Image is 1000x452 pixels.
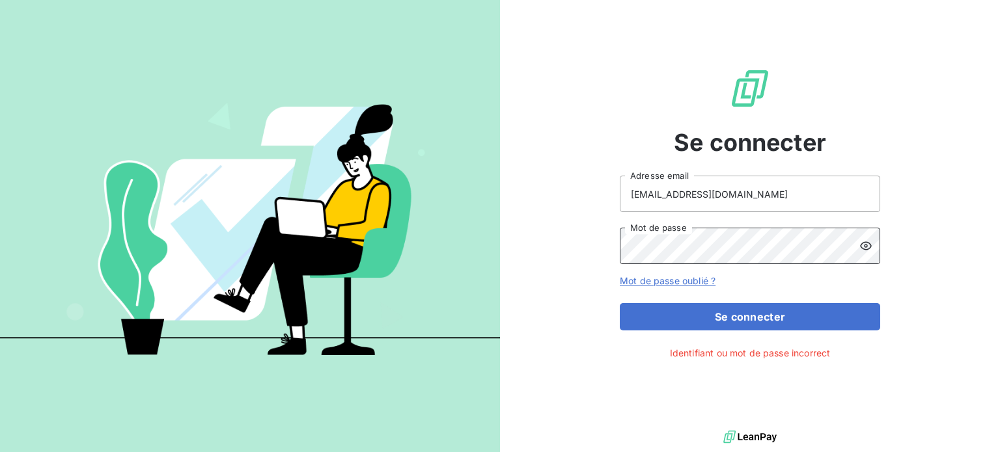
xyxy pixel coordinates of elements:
[620,275,715,286] a: Mot de passe oublié ?
[620,303,880,330] button: Se connecter
[670,346,831,360] span: Identifiant ou mot de passe incorrect
[723,427,777,447] img: logo
[674,125,826,160] span: Se connecter
[729,68,771,109] img: Logo LeanPay
[620,176,880,212] input: placeholder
